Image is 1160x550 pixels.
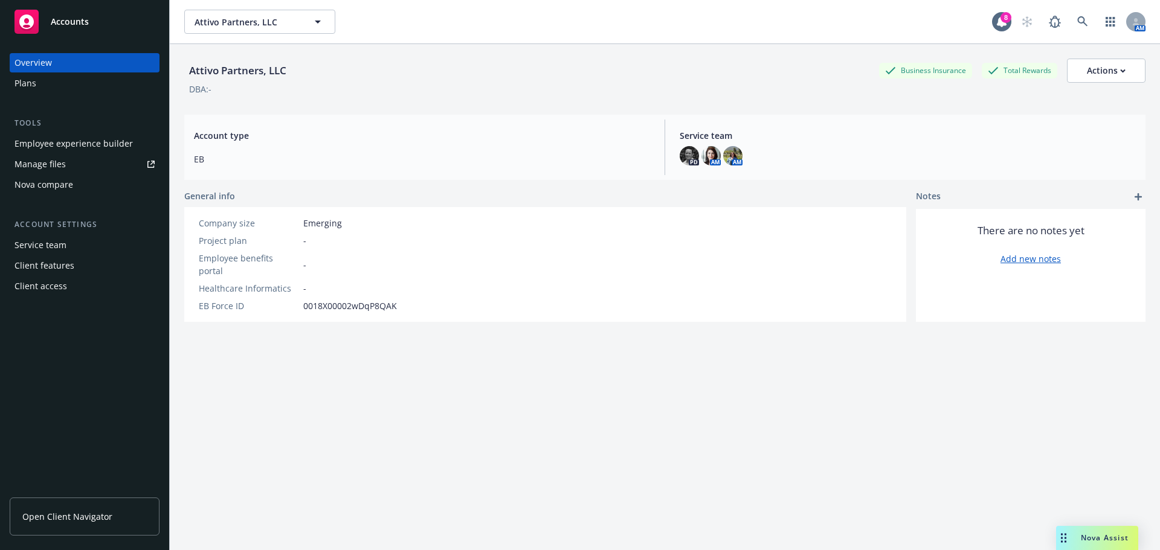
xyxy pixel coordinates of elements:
[195,16,299,28] span: Attivo Partners, LLC
[916,190,941,204] span: Notes
[879,63,972,78] div: Business Insurance
[1043,10,1067,34] a: Report a Bug
[22,510,112,523] span: Open Client Navigator
[10,117,159,129] div: Tools
[10,155,159,174] a: Manage files
[1131,190,1145,204] a: add
[189,83,211,95] div: DBA: -
[1071,10,1095,34] a: Search
[10,256,159,275] a: Client features
[14,277,67,296] div: Client access
[978,223,1084,238] span: There are no notes yet
[303,217,342,229] span: Emerging
[10,134,159,153] a: Employee experience builder
[723,146,743,165] img: photo
[303,234,306,247] span: -
[982,63,1057,78] div: Total Rewards
[199,252,298,277] div: Employee benefits portal
[1000,12,1011,23] div: 8
[199,234,298,247] div: Project plan
[194,129,650,142] span: Account type
[701,146,721,165] img: photo
[10,277,159,296] a: Client access
[10,5,159,39] a: Accounts
[194,153,650,165] span: EB
[184,10,335,34] button: Attivo Partners, LLC
[14,155,66,174] div: Manage files
[1098,10,1123,34] a: Switch app
[1056,526,1071,550] div: Drag to move
[10,74,159,93] a: Plans
[1087,59,1126,82] div: Actions
[303,258,306,271] span: -
[10,219,159,231] div: Account settings
[14,53,52,72] div: Overview
[10,53,159,72] a: Overview
[1000,252,1061,265] a: Add new notes
[14,235,66,255] div: Service team
[680,129,1136,142] span: Service team
[10,175,159,194] a: Nova compare
[1015,10,1039,34] a: Start snowing
[199,299,298,312] div: EB Force ID
[199,217,298,229] div: Company size
[303,282,306,295] span: -
[1056,526,1138,550] button: Nova Assist
[51,17,89,27] span: Accounts
[184,190,235,202] span: General info
[1081,532,1129,543] span: Nova Assist
[10,235,159,255] a: Service team
[680,146,699,165] img: photo
[1067,59,1145,83] button: Actions
[184,63,291,78] div: Attivo Partners, LLC
[14,175,73,194] div: Nova compare
[14,256,74,275] div: Client features
[14,74,36,93] div: Plans
[14,134,133,153] div: Employee experience builder
[303,299,397,312] span: 0018X00002wDqP8QAK
[199,282,298,295] div: Healthcare Informatics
